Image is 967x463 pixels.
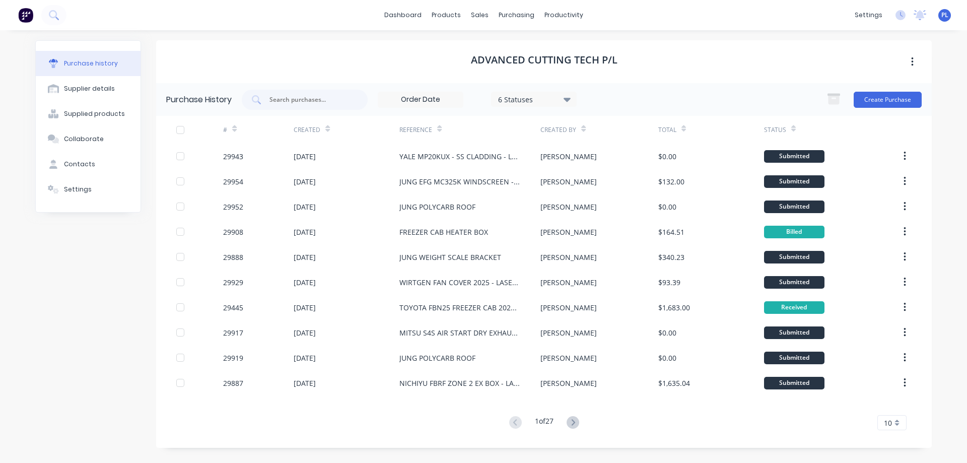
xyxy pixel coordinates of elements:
div: [PERSON_NAME] [540,277,597,288]
button: Contacts [36,152,141,177]
div: $0.00 [658,151,676,162]
div: [PERSON_NAME] [540,378,597,388]
div: $1,683.00 [658,302,690,313]
div: Total [658,125,676,135]
img: Factory [18,8,33,23]
button: Settings [36,177,141,202]
div: FREEZER CAB HEATER BOX [399,227,488,237]
div: TOYOTA FBN25 FREEZER CAB 2025 - LASERCUTTING [399,302,520,313]
div: 29445 [223,302,243,313]
div: $340.23 [658,252,684,262]
div: settings [850,8,887,23]
div: [PERSON_NAME] [540,252,597,262]
div: Supplied products [64,109,125,118]
div: 29943 [223,151,243,162]
input: Search purchases... [268,95,352,105]
div: JUNG POLYCARB ROOF [399,353,475,363]
div: JUNG EFG MC325K WINDSCREEN - LASERCUTTING [399,176,520,187]
div: JUNG POLYCARB ROOF [399,202,475,212]
div: sales [466,8,494,23]
div: [PERSON_NAME] [540,353,597,363]
div: Settings [64,185,92,194]
button: Collaborate [36,126,141,152]
div: Submitted [764,150,824,163]
div: JUNG WEIGHT SCALE BRACKET [399,252,501,262]
div: [PERSON_NAME] [540,202,597,212]
div: 29887 [223,378,243,388]
div: $0.00 [658,353,676,363]
div: [DATE] [294,378,316,388]
div: Submitted [764,326,824,339]
div: Submitted [764,201,824,213]
div: [DATE] [294,151,316,162]
div: productivity [539,8,588,23]
div: [DATE] [294,327,316,338]
div: 29908 [223,227,243,237]
div: # [223,125,227,135]
div: [PERSON_NAME] [540,327,597,338]
div: 29919 [223,353,243,363]
div: YALE MP20KUX - SS CLADDING - LASERCUTTING [399,151,520,162]
div: Reference [399,125,432,135]
div: $132.00 [658,176,684,187]
div: 1 of 27 [535,416,554,430]
div: $0.00 [658,327,676,338]
div: Received [764,301,824,314]
div: $1,635.04 [658,378,690,388]
div: Contacts [64,160,95,169]
div: Created [294,125,320,135]
div: WIRTGEN FAN COVER 2025 - LASERCUTTING [399,277,520,288]
div: Collaborate [64,135,104,144]
div: [DATE] [294,302,316,313]
button: Supplier details [36,76,141,101]
button: Purchase history [36,51,141,76]
div: [DATE] [294,202,316,212]
div: Created By [540,125,576,135]
div: $164.51 [658,227,684,237]
span: 10 [884,418,892,428]
input: Order Date [378,92,463,107]
div: 29954 [223,176,243,187]
div: $0.00 [658,202,676,212]
div: [DATE] [294,353,316,363]
div: 29888 [223,252,243,262]
div: Supplier details [64,84,115,93]
div: [DATE] [294,176,316,187]
button: Create Purchase [854,92,922,108]
div: [DATE] [294,227,316,237]
div: products [427,8,466,23]
div: Submitted [764,251,824,263]
div: [DATE] [294,277,316,288]
div: [PERSON_NAME] [540,302,597,313]
h1: ADVANCED CUTTING TECH P/L [471,54,617,66]
div: 29929 [223,277,243,288]
div: [DATE] [294,252,316,262]
div: Submitted [764,276,824,289]
div: purchasing [494,8,539,23]
span: PL [941,11,948,20]
div: [PERSON_NAME] [540,227,597,237]
div: Submitted [764,352,824,364]
a: dashboard [379,8,427,23]
div: Purchase History [166,94,232,106]
div: NICHIYU FBRF ZONE 2 EX BOX - LASERCUTTING [399,378,520,388]
div: 6 Statuses [498,94,570,104]
div: $93.39 [658,277,680,288]
div: [PERSON_NAME] [540,176,597,187]
div: 29917 [223,327,243,338]
div: Submitted [764,377,824,389]
div: 29952 [223,202,243,212]
div: [PERSON_NAME] [540,151,597,162]
button: Supplied products [36,101,141,126]
div: Billed [764,226,824,238]
div: Status [764,125,786,135]
div: Purchase history [64,59,118,68]
div: MITSU S4S AIR START DRY EXHAUST - LASERCUTTING [399,327,520,338]
div: Submitted [764,175,824,188]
